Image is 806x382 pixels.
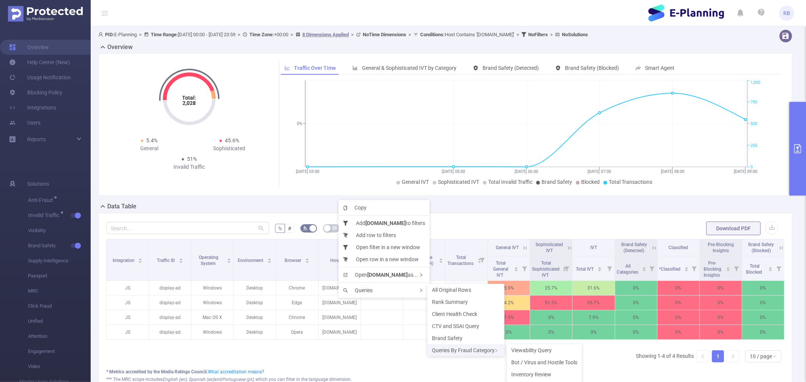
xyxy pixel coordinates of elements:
p: Edge [276,296,318,310]
span: Brand Safety [28,238,91,253]
li: Showing 1-4 of 4 Results [636,350,694,362]
p: 7.9% [572,310,614,325]
div: Sort [267,257,272,262]
b: Conditions : [420,32,445,37]
span: > [349,32,356,37]
p: Windows [191,325,233,339]
b: No Solutions [562,32,588,37]
i: icon: bg-colors [303,226,308,230]
span: > [288,32,295,37]
span: Invalid Traffic [28,213,62,218]
p: display-ad [149,281,191,295]
p: 0% [700,325,742,339]
p: [DOMAIN_NAME] [319,281,360,295]
i: icon: down [772,354,777,359]
span: Anti-Fraud [28,197,56,203]
span: Reports [27,136,46,142]
span: All Categories [617,263,640,275]
tspan: 250 [750,143,757,148]
a: Blocking Policy [9,85,62,100]
tspan: 1,000 [750,80,760,85]
i: Filter menu [731,256,742,280]
span: General IVT [496,245,519,250]
span: Passport [28,268,91,283]
span: Client Health Check [432,311,477,317]
a: Integrations [9,100,56,115]
span: E-Planning [DATE] 00:00 - [DATE] 23:59 +00:00 [98,32,588,37]
p: 0% [657,325,699,339]
i: icon: right [419,288,423,293]
span: 51% [187,156,197,162]
i: icon: caret-down [514,268,518,271]
p: Desktop [234,281,275,295]
li: Open row in a new window [339,253,430,265]
p: 91.5% [530,296,572,310]
i: icon: caret-down [227,260,231,262]
span: Queries [343,287,373,293]
h2: Data Table [107,202,136,211]
p: 25.7% [530,281,572,295]
span: Viewability Query [511,347,552,353]
div: Sort [138,257,142,262]
b: No Filters [528,32,548,37]
i: icon: caret-up [514,266,518,268]
span: Environment [238,258,265,263]
div: Sort [179,257,183,262]
i: icon: caret-up [305,257,309,259]
p: 31.6% [572,281,614,295]
div: 10 / page [750,351,772,362]
b: Time Range: [151,32,178,37]
p: 0% [615,281,657,295]
span: Unified [28,314,91,329]
p: JS [107,310,149,325]
i: Filter menu [562,256,572,280]
i: icon: copy [343,206,351,210]
span: > [137,32,144,37]
div: Invalid Traffic [149,163,229,171]
tspan: [DATE] 07:00 [588,169,611,174]
p: Desktop [234,296,275,310]
span: *Classified [659,266,682,272]
span: CTV and SSAI Query [432,323,479,329]
p: Chrome [276,281,318,295]
p: 0% [488,325,530,339]
p: 0% [530,325,572,339]
span: % [278,225,282,231]
div: Sort [726,266,730,270]
p: 0% [742,310,784,325]
span: > [406,32,413,37]
a: Help Center (New) [9,55,70,70]
span: Brand Safety [541,179,572,185]
b: [DOMAIN_NAME] [367,272,408,278]
p: 1,299 [446,281,487,295]
span: IVT [590,245,597,250]
i: Filter menu [519,256,530,280]
a: Users [9,115,40,130]
p: Mac OS X [191,310,233,325]
i: icon: search [343,288,352,293]
button: Download PDF [706,222,761,235]
tspan: 0% [297,122,302,126]
i: icon: caret-up [597,266,602,268]
tspan: [DATE] 03:00 [296,169,319,174]
span: Sophisticated IVT [535,242,563,253]
u: 8 Dimensions Applied [302,32,349,37]
p: 0% [572,325,614,339]
p: [DOMAIN_NAME] [319,296,360,310]
i: Filter menu [774,256,784,280]
span: Total Transactions [447,255,475,266]
div: Sort [439,257,443,262]
p: 0% [615,310,657,325]
input: Search... [106,222,269,234]
tspan: 500 [750,122,757,126]
tspan: [DATE] 06:00 [515,169,538,174]
p: 4.2% [488,296,530,310]
i: icon: caret-up [642,266,647,268]
li: Add row to filters [339,229,430,241]
p: 7.9% [488,310,530,325]
i: icon: caret-down [439,260,443,262]
i: icon: caret-down [267,260,271,262]
p: [DOMAIN_NAME] [319,310,360,325]
i: Filter menu [604,256,615,280]
span: Pre-Blocking Insights [704,260,721,278]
